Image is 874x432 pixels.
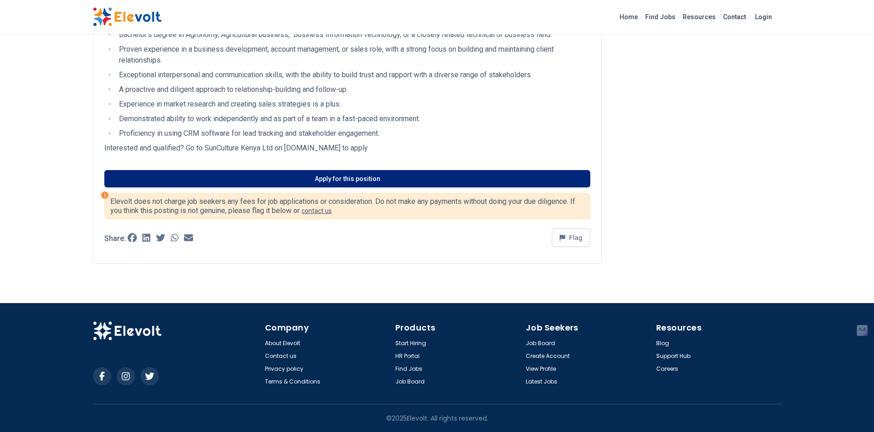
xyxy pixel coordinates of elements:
button: Flag [552,229,590,247]
h4: Job Seekers [526,321,651,334]
h4: Company [265,321,390,334]
p: Share: [104,235,126,242]
li: Exceptional interpersonal and communication skills, with the ability to build trust and rapport w... [116,69,590,80]
li: A proactive and diligent approach to relationship-building and follow-up. [116,84,590,95]
a: About Elevolt [265,340,300,347]
a: Contact [719,10,750,24]
a: Home [616,10,642,24]
a: Job Board [526,340,555,347]
a: Contact us [265,352,297,360]
h4: Products [395,321,520,334]
li: Proficiency in using CRM software for lead tracking and stakeholder engagement. [116,128,590,139]
a: Privacy policy [265,365,303,373]
h4: Resources [656,321,781,334]
p: © 2025 Elevolt. All rights reserved. [386,414,488,423]
a: HR Portal [395,352,420,360]
a: Find Jobs [395,365,422,373]
a: contact us [302,207,332,214]
li: Experience in market research and creating sales strategies is a plus. [116,99,590,110]
a: Blog [656,340,669,347]
iframe: Advertisement [616,175,781,303]
li: Demonstrated ability to work independently and as part of a team in a fast-paced environment. [116,113,590,124]
p: Interested and qualified? Go to SunCulture Kenya Ltd on [DOMAIN_NAME] to apply [104,143,590,154]
a: View Profile [526,365,556,373]
a: Login [750,8,777,26]
p: Elevolt does not charge job seekers any fees for job applications or consideration. Do not make a... [110,197,584,215]
a: Apply for this position [104,170,590,187]
iframe: Advertisement [616,36,781,164]
a: Resources [679,10,719,24]
a: Latest Jobs [526,378,557,385]
img: Elevolt [93,7,162,27]
a: Job Board [395,378,425,385]
li: Proven experience in a business development, account management, or sales role, with a strong foc... [116,44,590,66]
a: Careers [656,365,678,373]
a: Create Account [526,352,570,360]
a: Start Hiring [395,340,426,347]
a: Find Jobs [642,10,679,24]
a: Support Hub [656,352,691,360]
li: Bachelor's degree in Agronomy, Agricultural business, Business Information Technology, or a close... [116,29,590,40]
img: Elevolt [93,321,162,341]
a: Terms & Conditions [265,378,320,385]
